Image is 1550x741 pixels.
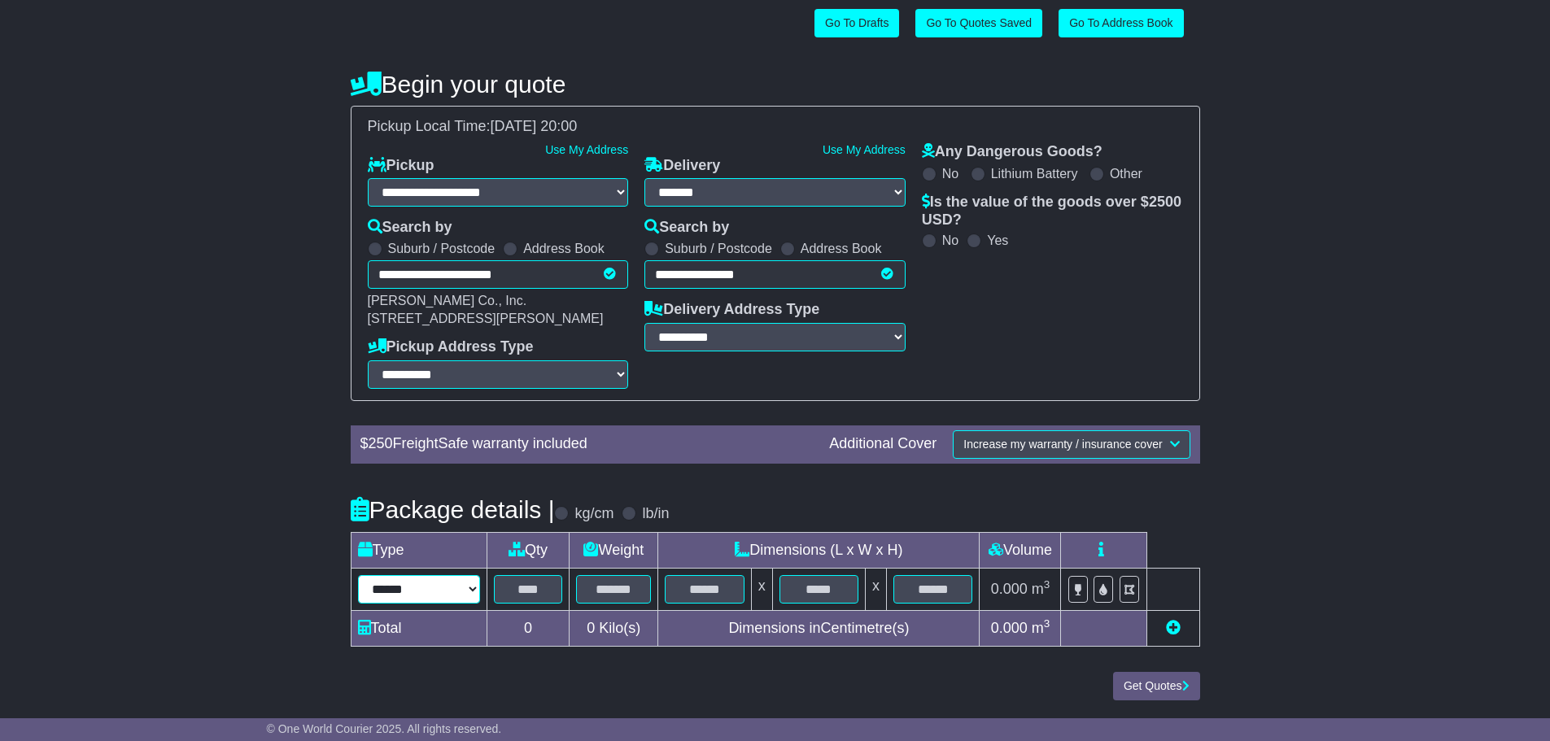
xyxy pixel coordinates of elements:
a: Go To Drafts [814,9,899,37]
label: Suburb / Postcode [665,241,772,256]
td: 0 [487,610,570,646]
button: Increase my warranty / insurance cover [953,430,1190,459]
label: Search by [368,219,452,237]
span: m [1032,581,1050,597]
span: © One World Courier 2025. All rights reserved. [267,722,502,735]
a: Go To Address Book [1059,9,1183,37]
span: m [1032,620,1050,636]
label: Address Book [801,241,882,256]
div: $ FreightSafe warranty included [352,435,822,453]
td: Volume [980,532,1061,568]
span: [DATE] 20:00 [491,118,578,134]
td: Kilo(s) [570,610,658,646]
label: Pickup [368,157,434,175]
span: 0.000 [991,581,1028,597]
label: kg/cm [574,505,613,523]
button: Get Quotes [1113,672,1200,700]
label: Pickup Address Type [368,338,534,356]
h4: Package details | [351,496,555,523]
span: 0 [587,620,595,636]
label: Other [1110,166,1142,181]
td: Qty [487,532,570,568]
label: No [942,233,958,248]
label: Yes [987,233,1008,248]
td: Total [351,610,487,646]
span: USD [922,211,953,228]
sup: 3 [1044,578,1050,591]
span: 2500 [1149,194,1181,210]
h4: Begin your quote [351,71,1200,98]
span: [PERSON_NAME] Co., Inc. [368,294,527,307]
span: 250 [369,435,393,451]
label: No [942,166,958,181]
label: Any Dangerous Goods? [922,143,1102,161]
span: [STREET_ADDRESS][PERSON_NAME] [368,312,604,325]
label: Address Book [523,241,605,256]
span: Increase my warranty / insurance cover [963,438,1162,451]
label: Suburb / Postcode [388,241,496,256]
label: Delivery Address Type [644,301,819,319]
span: 0.000 [991,620,1028,636]
div: Additional Cover [821,435,945,453]
div: Pickup Local Time: [360,118,1191,136]
a: Go To Quotes Saved [915,9,1042,37]
td: x [866,568,887,610]
label: Search by [644,219,729,237]
label: Lithium Battery [991,166,1078,181]
label: Delivery [644,157,720,175]
a: Add new item [1166,620,1181,636]
td: Type [351,532,487,568]
td: Weight [570,532,658,568]
td: Dimensions in Centimetre(s) [658,610,980,646]
label: lb/in [642,505,669,523]
sup: 3 [1044,617,1050,630]
td: Dimensions (L x W x H) [658,532,980,568]
label: Is the value of the goods over $ ? [922,194,1183,229]
a: Use My Address [823,143,906,156]
a: Use My Address [545,143,628,156]
td: x [751,568,772,610]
